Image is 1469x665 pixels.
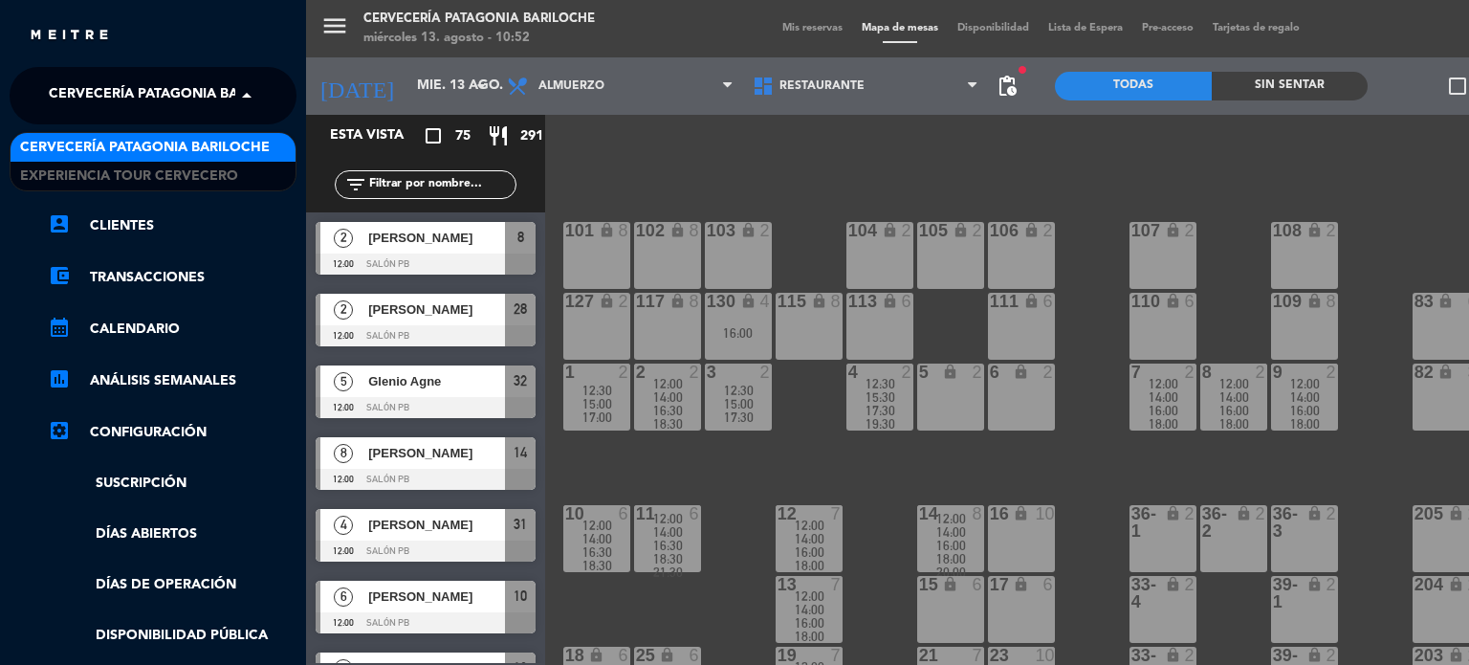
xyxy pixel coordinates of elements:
[29,29,110,43] img: MEITRE
[514,513,527,536] span: 31
[368,587,505,607] span: [PERSON_NAME]
[517,226,524,249] span: 8
[487,124,510,147] i: restaurant
[48,625,296,647] a: Disponibilidad pública
[1017,64,1028,76] span: fiber_manual_record
[48,212,71,235] i: account_box
[48,473,296,495] a: Suscripción
[49,76,298,116] span: Cervecería Patagonia Bariloche
[422,124,445,147] i: crop_square
[20,137,270,159] span: Cervecería Patagonia Bariloche
[334,444,353,463] span: 8
[48,264,71,287] i: account_balance_wallet
[368,371,505,391] span: Glenio Agne
[48,369,296,392] a: assessmentANÁLISIS SEMANALES
[334,229,353,248] span: 2
[514,441,527,464] span: 14
[368,228,505,248] span: [PERSON_NAME]
[316,124,444,147] div: Esta vista
[514,369,527,392] span: 32
[520,125,543,147] span: 291
[455,125,471,147] span: 75
[48,523,296,545] a: Días abiertos
[334,300,353,320] span: 2
[20,166,238,188] span: Experiencia Tour Cervecero
[48,421,296,444] a: Configuración
[367,174,515,195] input: Filtrar por nombre...
[514,585,527,608] span: 10
[996,75,1019,98] span: pending_actions
[48,367,71,390] i: assessment
[48,214,296,237] a: account_boxClientes
[48,318,296,341] a: calendar_monthCalendario
[344,173,367,196] i: filter_list
[48,574,296,596] a: Días de Operación
[334,516,353,535] span: 4
[48,266,296,289] a: account_balance_walletTransacciones
[334,587,353,607] span: 6
[368,515,505,535] span: [PERSON_NAME]
[48,316,71,339] i: calendar_month
[48,419,71,442] i: settings_applications
[514,298,527,321] span: 28
[368,443,505,463] span: [PERSON_NAME]
[368,299,505,320] span: [PERSON_NAME]
[334,372,353,391] span: 5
